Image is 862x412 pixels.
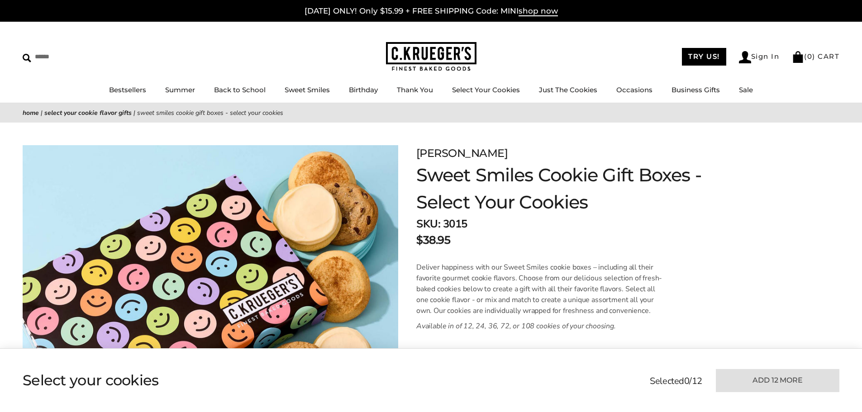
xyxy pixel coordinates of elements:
[23,54,31,62] img: Search
[416,262,664,316] p: Deliver happiness with our Sweet Smiles cookie boxes – including all their favorite gourmet cooki...
[397,85,433,94] a: Thank You
[305,6,558,16] a: [DATE] ONLY! Only $15.99 + FREE SHIPPING Code: MINIshop now
[386,42,476,71] img: C.KRUEGER'S
[165,85,195,94] a: Summer
[23,50,130,64] input: Search
[739,85,753,94] a: Sale
[23,108,839,118] nav: breadcrumbs
[137,109,283,117] span: Sweet Smiles Cookie Gift Boxes - Select Your Cookies
[416,217,440,231] strong: SKU:
[133,109,135,117] span: |
[214,85,266,94] a: Back to School
[44,109,132,117] a: Select Your Cookie Flavor Gifts
[452,85,520,94] a: Select Your Cookies
[285,85,330,94] a: Sweet Smiles
[23,109,39,117] a: Home
[539,85,597,94] a: Just The Cookies
[716,369,839,392] button: Add 12 more
[682,48,726,66] a: TRY US!
[792,52,839,61] a: (0) CART
[650,374,702,388] p: Selected /
[416,232,450,248] p: $38.95
[739,51,780,63] a: Sign In
[672,85,720,94] a: Business Gifts
[416,321,616,331] em: Available in of 12, 24, 36, 72, or 108 cookies of your choosing.
[807,52,813,61] span: 0
[416,145,707,161] p: [PERSON_NAME]
[416,161,707,216] h1: Sweet Smiles Cookie Gift Boxes - Select Your Cookies
[684,375,690,387] span: 0
[109,85,146,94] a: Bestsellers
[349,85,378,94] a: Birthday
[792,51,804,63] img: Bag
[692,375,702,387] span: 12
[616,85,652,94] a: Occasions
[739,51,751,63] img: Account
[41,109,43,117] span: |
[519,6,558,16] span: shop now
[443,217,467,231] span: 3015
